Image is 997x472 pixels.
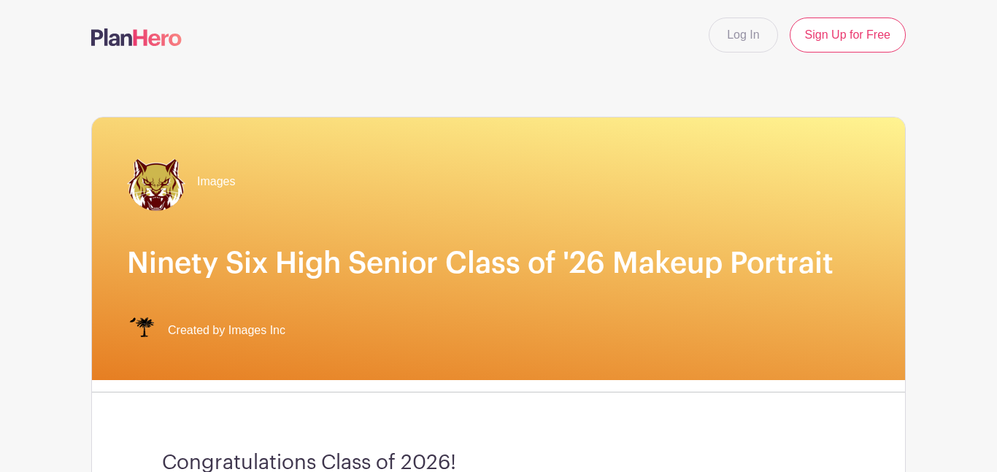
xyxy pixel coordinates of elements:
img: 96.png [127,152,185,211]
a: Sign Up for Free [790,18,906,53]
span: Created by Images Inc [168,322,285,339]
img: logo-507f7623f17ff9eddc593b1ce0a138ce2505c220e1c5a4e2b4648c50719b7d32.svg [91,28,182,46]
a: Log In [709,18,777,53]
img: IMAGES%20logo%20transparenT%20PNG%20s.png [127,316,156,345]
span: Images [197,173,235,190]
h1: Ninety Six High Senior Class of '26 Makeup Portrait [127,246,870,281]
